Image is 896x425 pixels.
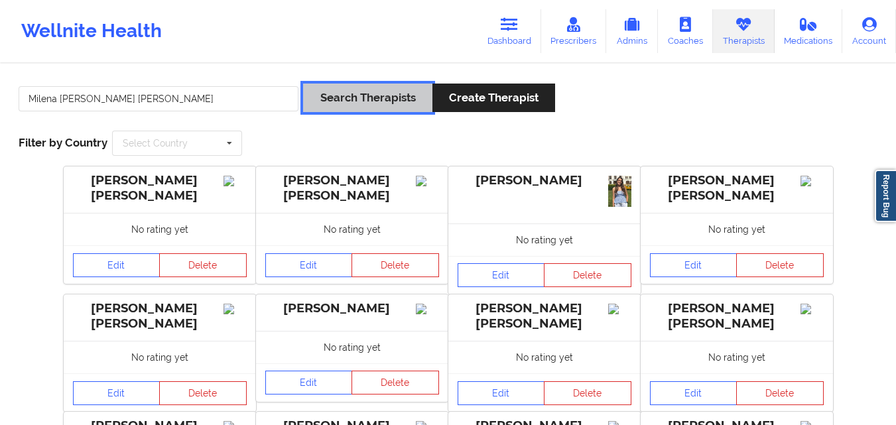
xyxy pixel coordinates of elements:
[458,301,631,332] div: [PERSON_NAME] [PERSON_NAME]
[432,84,555,112] button: Create Therapist
[736,381,824,405] button: Delete
[478,9,541,53] a: Dashboard
[73,301,247,332] div: [PERSON_NAME] [PERSON_NAME]
[265,301,439,316] div: [PERSON_NAME]
[650,173,824,204] div: [PERSON_NAME] [PERSON_NAME]
[416,176,439,186] img: Image%2Fplaceholer-image.png
[73,173,247,204] div: [PERSON_NAME] [PERSON_NAME]
[875,170,896,222] a: Report Bug
[641,213,833,245] div: No rating yet
[544,263,631,287] button: Delete
[265,253,353,277] a: Edit
[448,341,641,373] div: No rating yet
[541,9,607,53] a: Prescribers
[544,381,631,405] button: Delete
[608,176,631,207] img: 5c94454f-cca0-4a18-9447-b2fb7211e191_99add966-1729-426c-8f70-a8fe1a2f2cebIMG_6286.jpeg
[73,381,160,405] a: Edit
[265,173,439,204] div: [PERSON_NAME] [PERSON_NAME]
[303,84,432,112] button: Search Therapists
[775,9,843,53] a: Medications
[256,331,448,363] div: No rating yet
[800,176,824,186] img: Image%2Fplaceholer-image.png
[159,381,247,405] button: Delete
[123,139,188,148] div: Select Country
[842,9,896,53] a: Account
[458,263,545,287] a: Edit
[606,9,658,53] a: Admins
[19,136,107,149] span: Filter by Country
[256,213,448,245] div: No rating yet
[800,304,824,314] img: Image%2Fplaceholer-image.png
[650,381,737,405] a: Edit
[64,341,256,373] div: No rating yet
[458,173,631,188] div: [PERSON_NAME]
[224,176,247,186] img: Image%2Fplaceholer-image.png
[73,253,160,277] a: Edit
[658,9,713,53] a: Coaches
[650,253,737,277] a: Edit
[448,223,641,256] div: No rating yet
[159,253,247,277] button: Delete
[736,253,824,277] button: Delete
[458,381,545,405] a: Edit
[64,213,256,245] div: No rating yet
[713,9,775,53] a: Therapists
[265,371,353,395] a: Edit
[641,341,833,373] div: No rating yet
[19,86,298,111] input: Search Keywords
[352,253,439,277] button: Delete
[224,304,247,314] img: Image%2Fplaceholer-image.png
[650,301,824,332] div: [PERSON_NAME] [PERSON_NAME]
[352,371,439,395] button: Delete
[416,304,439,314] img: Image%2Fplaceholer-image.png
[608,304,631,314] img: Image%2Fplaceholer-image.png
